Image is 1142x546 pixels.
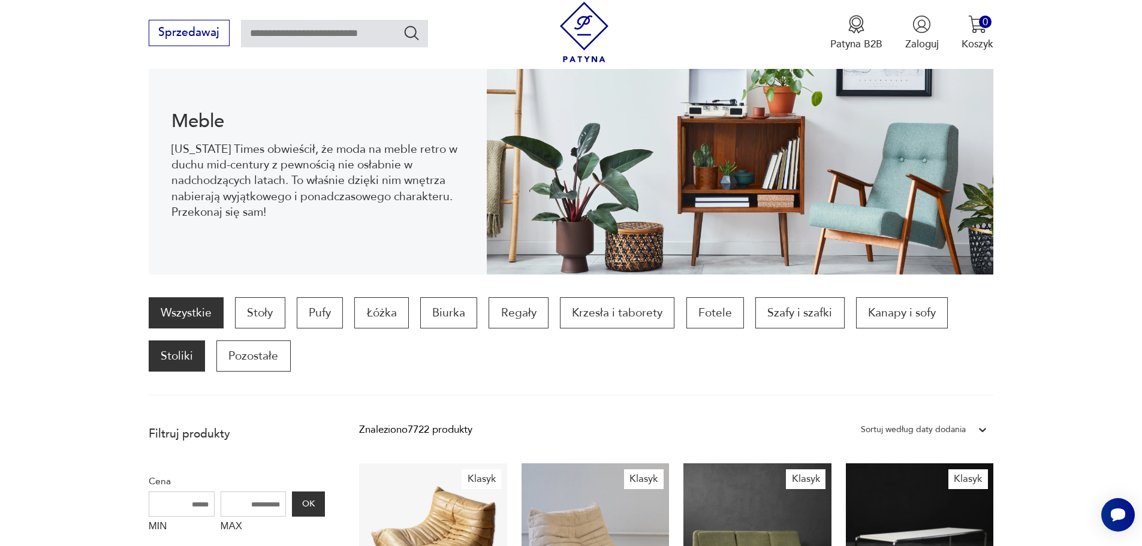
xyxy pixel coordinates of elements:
a: Biurka [420,297,477,328]
p: Koszyk [962,37,993,51]
button: 0Koszyk [962,15,993,51]
a: Pufy [297,297,343,328]
button: Sprzedawaj [149,20,230,46]
img: Ikona medalu [847,15,866,34]
a: Stoły [235,297,285,328]
p: Zaloguj [905,37,939,51]
label: MAX [221,517,287,539]
a: Stoliki [149,340,205,372]
button: Szukaj [403,24,420,41]
button: Zaloguj [905,15,939,51]
button: OK [292,491,324,517]
a: Krzesła i taborety [560,297,674,328]
label: MIN [149,517,215,539]
iframe: Smartsupp widget button [1101,498,1135,532]
div: 0 [979,16,992,28]
a: Regały [489,297,548,328]
a: Pozostałe [216,340,290,372]
a: Kanapy i sofy [856,297,948,328]
a: Łóżka [354,297,408,328]
p: [US_STATE] Times obwieścił, że moda na meble retro w duchu mid-century z pewnością nie osłabnie w... [171,141,463,221]
button: Patyna B2B [830,15,882,51]
div: Znaleziono 7722 produkty [359,422,472,438]
img: Patyna - sklep z meblami i dekoracjami vintage [554,2,614,62]
img: Meble [487,59,994,274]
p: Cena [149,473,325,489]
div: Sortuj według daty dodania [861,422,966,438]
img: Ikonka użytkownika [912,15,931,34]
a: Wszystkie [149,297,224,328]
a: Sprzedawaj [149,29,230,38]
p: Filtruj produkty [149,426,325,442]
h1: Meble [171,113,463,130]
p: Patyna B2B [830,37,882,51]
a: Ikona medaluPatyna B2B [830,15,882,51]
a: Fotele [686,297,744,328]
a: Szafy i szafki [755,297,844,328]
img: Ikona koszyka [968,15,987,34]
